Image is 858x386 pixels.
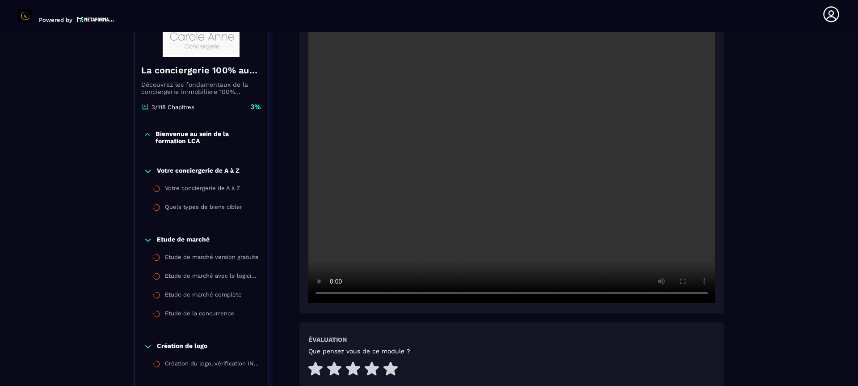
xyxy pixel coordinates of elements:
[165,360,259,370] div: Création du logo, vérification INPI
[165,204,242,213] div: Quels types de biens cibler
[157,167,240,176] p: Votre conciergerie de A à Z
[308,336,347,343] h6: Évaluation
[18,9,32,23] img: logo-branding
[141,81,261,95] p: Découvrez les fondamentaux de la conciergerie immobilière 100% automatisée. Cette formation est c...
[250,102,261,112] p: 3%
[151,104,194,110] p: 3/118 Chapitres
[165,185,240,195] div: Votre conciergerie de A à Z
[165,272,259,282] div: Etude de marché avec le logiciel Airdna version payante
[157,342,207,351] p: Création de logo
[77,16,114,23] img: logo
[165,291,242,301] div: Etude de marché complète
[156,130,259,144] p: Bienvenue au sein de la formation LCA
[141,64,261,76] h4: La conciergerie 100% automatisée
[308,348,410,355] h5: Que pensez vous de ce module ?
[157,236,210,245] p: Etude de marché
[39,17,72,23] p: Powered by
[165,310,234,320] div: Etude de la concurrence
[165,254,259,263] div: Etude de marché version gratuite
